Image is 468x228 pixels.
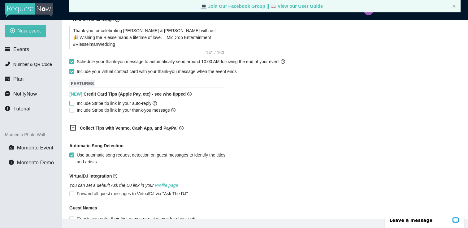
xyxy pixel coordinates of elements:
[153,101,157,105] span: question-circle
[17,145,54,151] span: Momento Event
[10,28,15,34] span: plus-circle
[5,76,10,81] span: credit-card
[5,46,10,52] span: calendar
[74,190,190,197] span: Forward all guest messages to VirtualDJ via "Ask The DJ"
[9,145,14,150] span: camera
[13,76,24,82] span: Plan
[69,92,82,97] span: [NEW]
[187,91,192,97] span: question-circle
[5,25,46,37] button: plus-circleNew event
[69,205,97,210] b: Guest Names
[72,17,114,22] b: Thank-You Message
[5,3,53,17] img: RequestNow
[113,174,117,178] span: question-circle
[171,108,175,112] span: question-circle
[5,91,10,96] span: message
[70,125,76,131] span: plus-square
[9,160,14,165] span: info-circle
[77,69,237,74] span: Include your virtual contact card with your thank-you message when the event ends
[271,3,276,9] span: laptop
[179,126,184,130] span: question-circle
[5,61,10,67] span: phone
[452,4,456,8] button: close
[74,215,199,222] span: Guests can enter their first names or nicknames for shout-outs
[5,106,10,111] span: info-circle
[69,26,224,49] textarea: Thank you for celebrating [PERSON_NAME] & [PERSON_NAME] with us! 🎉 Wishing the Riesselmans a life...
[281,59,285,64] span: question-circle
[17,160,54,166] span: Momento Demo
[80,126,178,131] b: Collect Tips with Venmo, Cash App, and PayPal
[155,183,178,188] a: Profile page
[13,91,37,97] span: NotifyNow
[115,18,119,22] span: question-circle
[69,80,95,88] span: FEATURES
[69,142,123,149] b: Automatic Song Detection
[201,3,207,9] span: laptop
[74,100,159,107] span: Include Stripe tip link in your auto-reply
[13,106,30,112] span: Tutorial
[201,3,271,9] a: laptop Join Our Facebook Group ||
[13,62,52,67] span: Number & QR Code
[69,174,112,179] b: VirtualDJ Integration
[74,152,232,165] span: Use automatic song request detection on guest messages to identify the titles and artists
[381,209,468,228] iframe: LiveChat chat widget
[17,27,41,35] span: New event
[74,107,178,114] span: Include Stripe tip link in your thank-you message
[13,46,29,52] span: Events
[271,3,323,9] a: laptop View our User Guide
[69,91,186,97] b: Credit Card Tips (Apple Pay, etc) - see who tipped
[69,183,178,188] i: You can set a default Ask the DJ link in your
[65,121,220,136] div: Collect Tips with Venmo, Cash App, and PayPalquestion-circle
[77,59,285,64] span: Schedule your thank-you message to automatically send around 10:00 AM following the end of your e...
